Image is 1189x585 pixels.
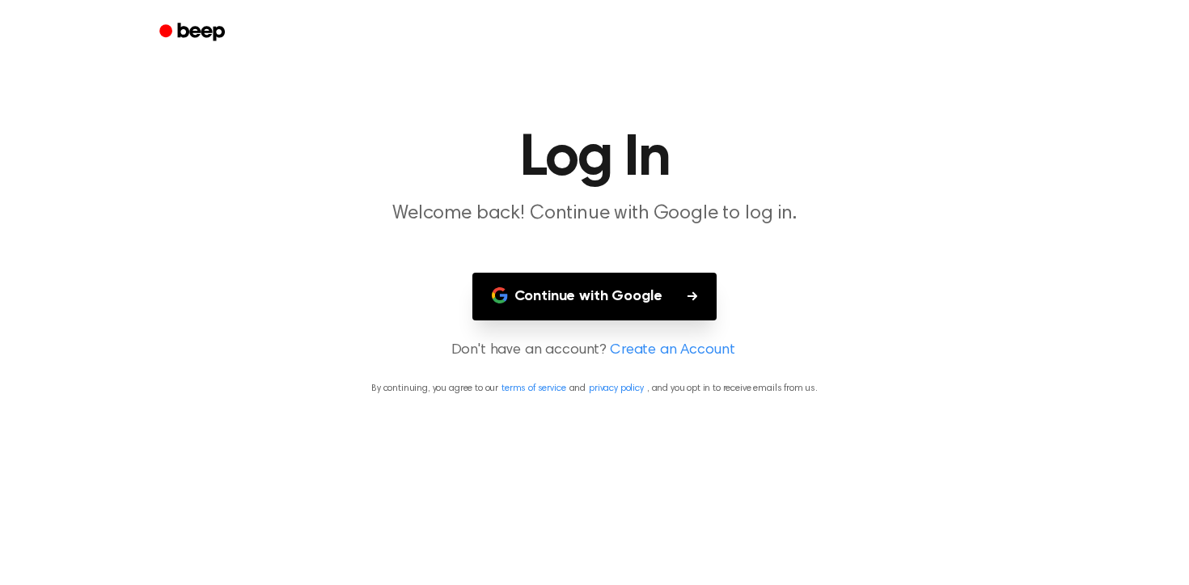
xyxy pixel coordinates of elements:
[19,381,1170,396] p: By continuing, you agree to our and , and you opt in to receive emails from us.
[589,384,644,393] a: privacy policy
[284,201,905,227] p: Welcome back! Continue with Google to log in.
[472,273,717,320] button: Continue with Google
[501,384,565,393] a: terms of service
[19,340,1170,362] p: Don't have an account?
[180,129,1009,188] h1: Log In
[148,17,239,49] a: Beep
[610,340,734,362] a: Create an Account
